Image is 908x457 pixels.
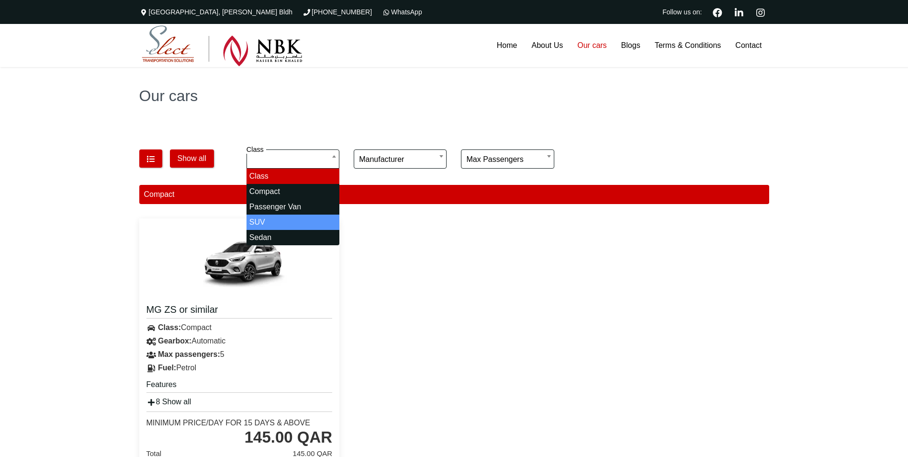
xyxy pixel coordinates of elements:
[381,8,422,16] a: WhatsApp
[146,398,191,406] a: 8 Show all
[245,428,332,447] div: 145.00 QAR
[139,361,340,375] div: Petrol
[247,230,339,245] li: Sedan
[247,184,339,199] li: Compact
[158,323,181,331] strong: Class:
[461,149,554,169] span: Max passengers
[182,226,297,297] img: MG ZS or similar
[302,8,372,16] a: [PHONE_NUMBER]
[524,24,570,67] a: About Us
[490,24,525,67] a: Home
[158,337,191,345] strong: Gearbox:
[731,7,748,17] a: Linkedin
[614,24,648,67] a: Blogs
[139,348,340,361] div: 5
[146,418,310,428] div: Minimum Price/Day for 15 days & Above
[648,24,729,67] a: Terms & Conditions
[146,303,333,319] a: MG ZS or similar
[728,24,769,67] a: Contact
[466,150,549,169] span: Max passengers
[247,215,339,230] li: SUV
[139,88,769,103] h1: Our cars
[752,7,769,17] a: Instagram
[247,169,339,184] li: Class
[142,25,303,67] img: Select Rent a Car
[146,379,333,393] h5: Features
[359,150,441,169] span: Manufacturer
[247,199,339,215] li: Passenger Van
[139,334,340,348] div: Automatic
[139,321,340,334] div: Compact
[158,364,176,372] strong: Fuel:
[247,146,266,154] label: Class
[354,149,447,169] span: Manufacturer
[570,24,614,67] a: Our cars
[709,7,726,17] a: Facebook
[158,350,220,358] strong: Max passengers:
[170,149,214,168] button: Show all
[139,185,769,204] div: Compact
